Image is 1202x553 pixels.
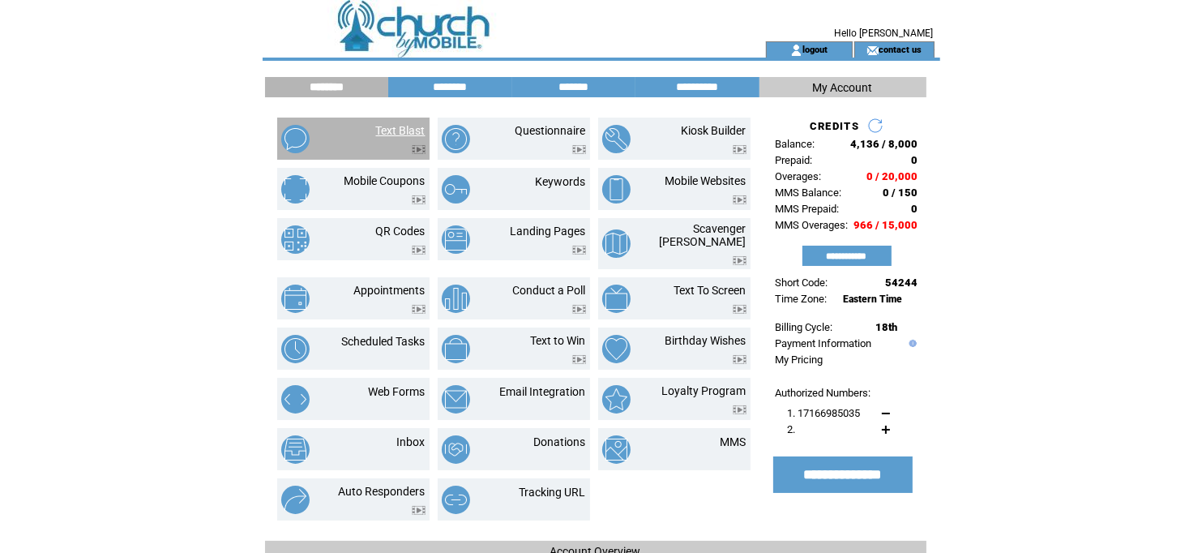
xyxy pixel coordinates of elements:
img: qr-codes.png [281,225,310,254]
a: My Pricing [776,354,823,366]
span: Short Code: [776,276,828,289]
a: MMS [721,435,746,448]
span: Time Zone: [776,293,828,305]
span: 1. 17166985035 [788,407,861,419]
img: contact_us_icon.gif [866,44,879,57]
img: video.png [572,305,586,314]
span: Billing Cycle: [776,321,833,333]
img: scheduled-tasks.png [281,335,310,363]
a: Tracking URL [520,486,586,499]
img: kiosk-builder.png [602,125,631,153]
span: CREDITS [810,120,859,132]
a: Text to Win [531,334,586,347]
span: 2. [788,423,796,435]
span: Balance: [776,138,815,150]
img: web-forms.png [281,385,310,414]
img: mobile-coupons.png [281,175,310,204]
img: video.png [733,256,746,265]
img: help.gif [905,340,917,347]
a: Scheduled Tasks [342,335,426,348]
span: MMS Overages: [776,219,849,231]
span: 0 / 20,000 [867,170,918,182]
img: text-to-screen.png [602,285,631,313]
span: Overages: [776,170,822,182]
span: My Account [813,81,873,94]
img: video.png [733,305,746,314]
a: Web Forms [369,385,426,398]
img: auto-responders.png [281,486,310,514]
a: Keywords [536,175,586,188]
img: appointments.png [281,285,310,313]
img: video.png [412,305,426,314]
a: Text Blast [376,124,426,137]
a: Conduct a Poll [513,284,586,297]
span: Hello [PERSON_NAME] [835,28,934,39]
img: conduct-a-poll.png [442,285,470,313]
img: video.png [572,355,586,364]
a: Landing Pages [511,225,586,238]
span: 966 / 15,000 [854,219,918,231]
img: video.png [733,405,746,414]
img: questionnaire.png [442,125,470,153]
img: video.png [412,145,426,154]
a: Text To Screen [674,284,746,297]
img: mms.png [602,435,631,464]
a: Loyalty Program [662,384,746,397]
span: 0 / 150 [883,186,918,199]
a: Email Integration [500,385,586,398]
img: landing-pages.png [442,225,470,254]
a: Appointments [354,284,426,297]
img: account_icon.gif [790,44,802,57]
span: 0 [912,203,918,215]
img: birthday-wishes.png [602,335,631,363]
a: Kiosk Builder [682,124,746,137]
a: Birthday Wishes [665,334,746,347]
span: 18th [876,321,898,333]
img: mobile-websites.png [602,175,631,204]
a: QR Codes [376,225,426,238]
img: loyalty-program.png [602,385,631,414]
img: donations.png [442,435,470,464]
img: video.png [733,145,746,154]
span: 0 [912,154,918,166]
a: logout [802,44,828,54]
span: Eastern Time [844,294,903,305]
span: Prepaid: [776,154,813,166]
img: video.png [572,246,586,255]
a: Inbox [397,435,426,448]
img: video.png [412,246,426,255]
span: 4,136 / 8,000 [851,138,918,150]
a: Payment Information [776,337,872,349]
a: Mobile Coupons [344,174,426,187]
a: Auto Responders [339,485,426,498]
img: scavenger-hunt.png [602,229,631,258]
img: text-blast.png [281,125,310,153]
img: tracking-url.png [442,486,470,514]
img: video.png [733,195,746,204]
img: video.png [412,506,426,515]
img: text-to-win.png [442,335,470,363]
span: MMS Balance: [776,186,842,199]
img: video.png [572,145,586,154]
img: email-integration.png [442,385,470,414]
span: 54244 [886,276,918,289]
a: contact us [879,44,922,54]
a: Mobile Websites [665,174,746,187]
img: inbox.png [281,435,310,464]
a: Scavenger [PERSON_NAME] [660,222,746,248]
a: Questionnaire [515,124,586,137]
img: video.png [733,355,746,364]
img: video.png [412,195,426,204]
span: MMS Prepaid: [776,203,840,215]
span: Authorized Numbers: [776,387,871,399]
a: Donations [534,435,586,448]
img: keywords.png [442,175,470,204]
